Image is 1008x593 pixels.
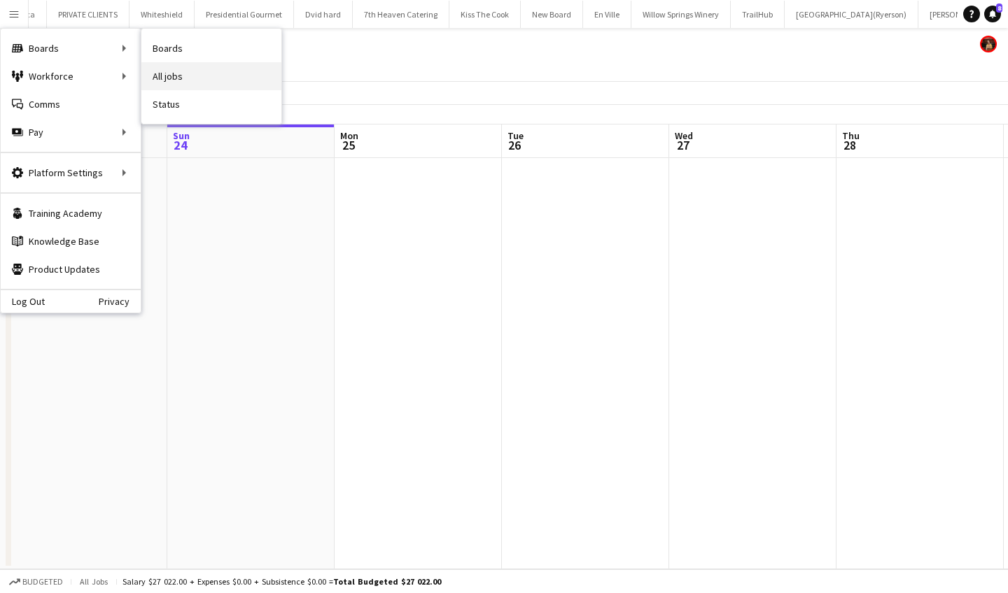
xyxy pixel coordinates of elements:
[1,296,45,307] a: Log Out
[1,62,141,90] div: Workforce
[22,577,63,587] span: Budgeted
[47,1,129,28] button: PRIVATE CLIENTS
[840,137,860,153] span: 28
[996,3,1002,13] span: 8
[1,227,141,255] a: Knowledge Base
[673,137,693,153] span: 27
[521,1,583,28] button: New Board
[141,90,281,118] a: Status
[980,36,997,52] app-user-avatar: Yani Salas
[731,1,785,28] button: TrailHub
[77,576,111,587] span: All jobs
[7,574,65,590] button: Budgeted
[449,1,521,28] button: Kiss The Cook
[1,159,141,187] div: Platform Settings
[294,1,353,28] button: Dvid hard
[129,1,195,28] button: Whiteshield
[507,129,524,142] span: Tue
[340,129,358,142] span: Mon
[141,62,281,90] a: All jobs
[1,90,141,118] a: Comms
[1,118,141,146] div: Pay
[333,576,441,587] span: Total Budgeted $27 022.00
[842,129,860,142] span: Thu
[338,137,358,153] span: 25
[505,137,524,153] span: 26
[99,296,141,307] a: Privacy
[353,1,449,28] button: 7th Heaven Catering
[195,1,294,28] button: Presidential Gourmet
[785,1,918,28] button: [GEOGRAPHIC_DATA](Ryerson)
[1,34,141,62] div: Boards
[1,255,141,283] a: Product Updates
[984,6,1001,22] a: 8
[1,199,141,227] a: Training Academy
[583,1,631,28] button: En Ville
[631,1,731,28] button: Willow Springs Winery
[122,576,441,587] div: Salary $27 022.00 + Expenses $0.00 + Subsistence $0.00 =
[173,129,190,142] span: Sun
[141,34,281,62] a: Boards
[171,137,190,153] span: 24
[675,129,693,142] span: Wed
